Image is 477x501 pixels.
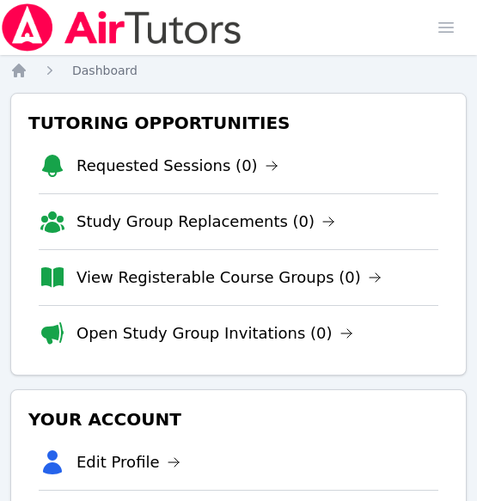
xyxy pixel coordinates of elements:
[10,62,467,79] nav: Breadcrumb
[76,154,278,178] a: Requested Sessions (0)
[76,321,353,345] a: Open Study Group Invitations (0)
[25,107,452,138] h3: Tutoring Opportunities
[76,450,180,474] a: Edit Profile
[72,64,138,77] span: Dashboard
[76,210,335,234] a: Study Group Replacements (0)
[76,266,382,290] a: View Registerable Course Groups (0)
[72,62,138,79] a: Dashboard
[25,404,452,435] h3: Your Account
